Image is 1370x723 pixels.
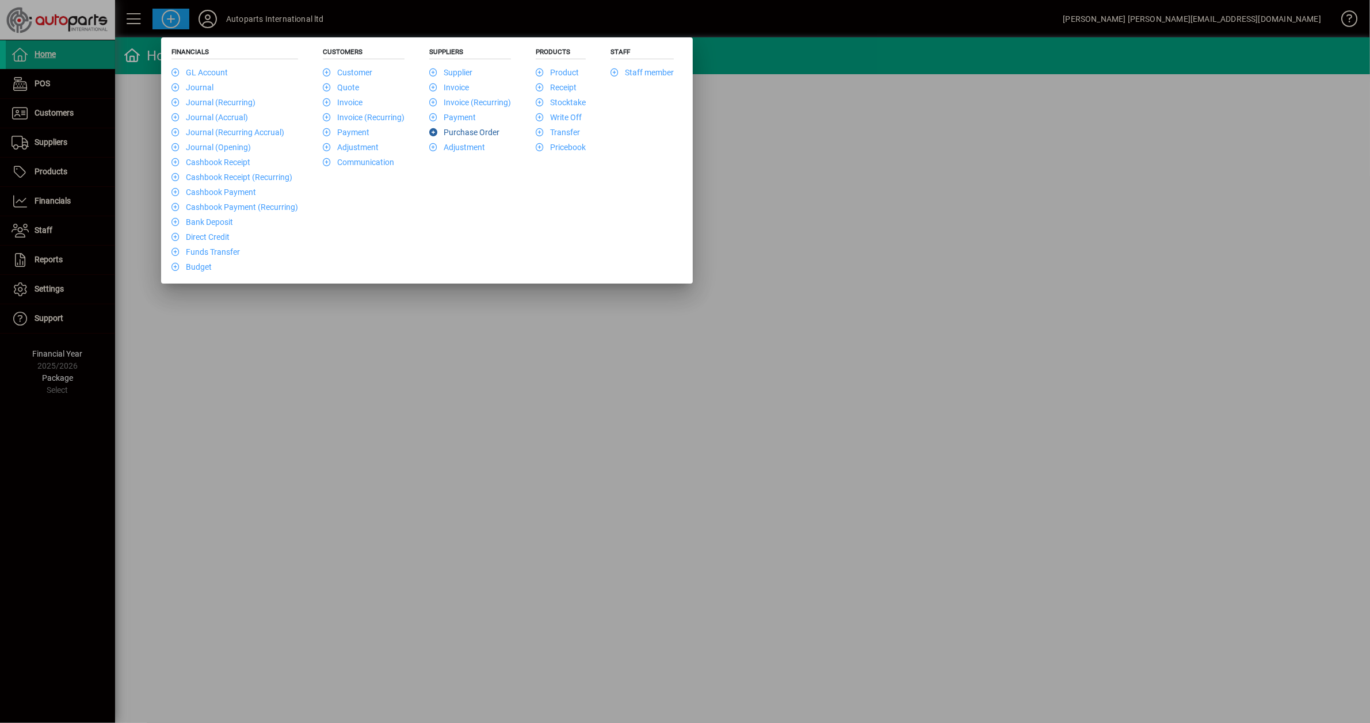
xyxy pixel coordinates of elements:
[171,262,212,271] a: Budget
[171,143,251,152] a: Journal (Opening)
[323,83,359,92] a: Quote
[429,128,499,137] a: Purchase Order
[536,48,586,59] h5: Products
[171,202,298,212] a: Cashbook Payment (Recurring)
[429,143,485,152] a: Adjustment
[536,128,580,137] a: Transfer
[171,113,248,122] a: Journal (Accrual)
[323,48,404,59] h5: Customers
[171,48,298,59] h5: Financials
[171,68,228,77] a: GL Account
[171,188,256,197] a: Cashbook Payment
[610,48,674,59] h5: Staff
[323,68,372,77] a: Customer
[171,98,255,107] a: Journal (Recurring)
[536,143,586,152] a: Pricebook
[536,113,582,122] a: Write Off
[429,68,472,77] a: Supplier
[323,143,379,152] a: Adjustment
[171,128,284,137] a: Journal (Recurring Accrual)
[171,217,233,227] a: Bank Deposit
[429,98,511,107] a: Invoice (Recurring)
[536,83,577,92] a: Receipt
[323,98,362,107] a: Invoice
[536,68,579,77] a: Product
[171,173,292,182] a: Cashbook Receipt (Recurring)
[323,128,369,137] a: Payment
[323,158,394,167] a: Communication
[171,83,213,92] a: Journal
[429,48,511,59] h5: Suppliers
[429,113,476,122] a: Payment
[323,113,404,122] a: Invoice (Recurring)
[171,247,240,257] a: Funds Transfer
[536,98,586,107] a: Stocktake
[610,68,674,77] a: Staff member
[171,158,250,167] a: Cashbook Receipt
[171,232,230,242] a: Direct Credit
[429,83,469,92] a: Invoice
